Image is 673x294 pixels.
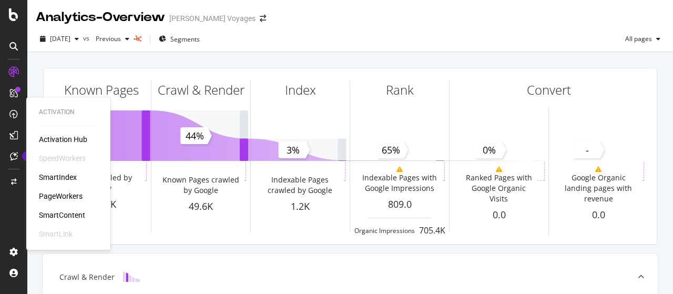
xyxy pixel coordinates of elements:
div: Indexable Pages crawled by Google [259,175,341,196]
div: Organic Impressions [354,226,415,235]
div: SpeedWorkers [39,153,86,164]
span: Previous [91,34,121,43]
span: Segments [170,35,200,44]
div: Known Pages crawled by Google [159,175,242,196]
div: Activation [39,108,98,117]
div: Analytics - Overview [36,8,165,26]
div: 809.0 [350,198,449,211]
div: SmartLink [39,229,73,239]
div: Index [285,81,316,99]
span: All pages [621,34,652,43]
div: Known Pages [64,81,139,99]
div: [PERSON_NAME] Voyages [169,13,256,24]
span: vs [83,34,91,43]
a: SmartIndex [39,172,77,183]
iframe: Intercom live chat [637,258,662,283]
div: Indexable Pages with Google Impressions [358,173,441,194]
button: [DATE] [36,31,83,47]
a: SmartContent [39,210,85,220]
div: Crawl & Render [158,81,244,99]
a: Activation Hub [39,134,87,145]
div: arrow-right-arrow-left [260,15,266,22]
div: Crawl & Render [59,272,115,282]
button: Segments [155,31,204,47]
img: block-icon [123,272,140,282]
a: PageWorkers [39,191,83,201]
div: 1.2K [251,200,350,214]
div: Tooltip anchor [22,151,32,161]
button: All pages [621,31,665,47]
button: Previous [91,31,134,47]
span: 2025 Sep. 28th [50,34,70,43]
div: 705.4K [419,225,445,237]
div: Rank [386,81,414,99]
div: 49.6K [151,200,250,214]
